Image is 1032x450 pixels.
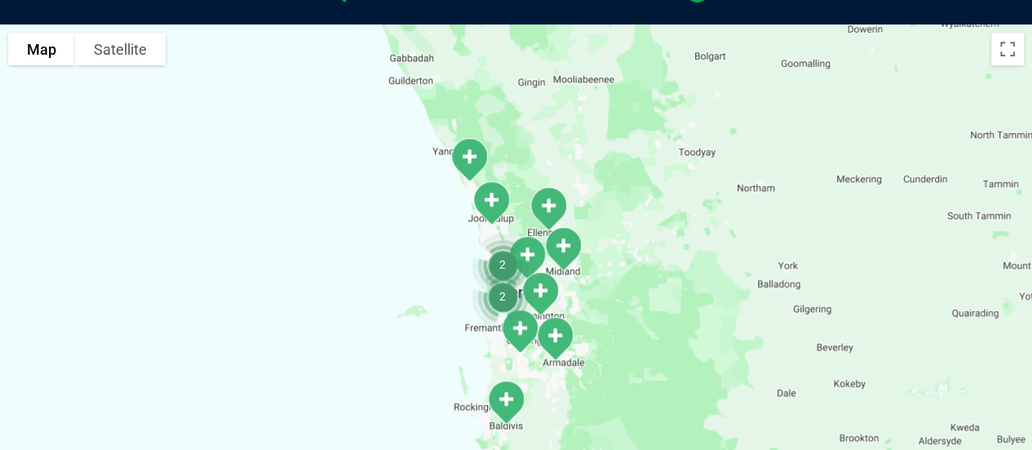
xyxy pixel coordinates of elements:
div: 2 [465,259,540,334]
div: Ellenbrook [521,180,575,238]
div: Bedford [500,229,554,287]
button: Show street map [8,33,75,65]
div: Cannington [513,265,567,323]
button: Toggle fullscreen view [991,33,1024,65]
div: Midland [536,220,590,278]
div: Joondalup [464,174,518,232]
div: Cockburn [493,302,547,360]
div: Butler [442,131,496,189]
div: 2 [465,227,540,302]
div: Armadale [528,310,582,368]
button: Show satellite imagery [75,33,166,65]
div: Baldivis [479,373,533,431]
